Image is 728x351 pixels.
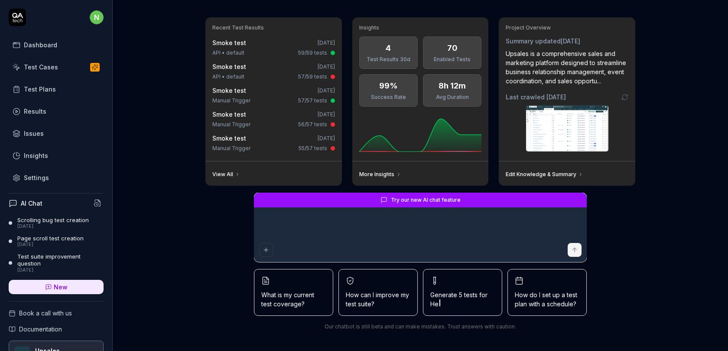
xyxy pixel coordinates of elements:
[621,94,628,101] a: Go to crawling settings
[211,60,337,82] a: Smoke test[DATE]API • default57/59 tests
[379,80,398,92] div: 99%
[211,132,337,154] a: Smoke test[DATE]Manual Trigger55/57 tests
[24,151,48,160] div: Insights
[506,92,566,102] span: Last crawled
[429,93,476,101] div: Avg Duration
[338,269,418,316] button: How can I improve my test suite?
[298,49,327,57] div: 59/59 tests
[439,80,466,92] div: 8h 12m
[9,36,104,53] a: Dashboard
[299,144,327,152] div: 55/57 tests
[365,93,412,101] div: Success Rate
[9,217,104,230] a: Scrolling bug test creation[DATE]
[430,290,495,308] span: Generate 5 tests for
[211,108,337,130] a: Smoke test[DATE]Manual Trigger56/57 tests
[9,325,104,334] a: Documentation
[254,323,587,331] div: Our chatbot is still beta and can make mistakes. Trust answers with caution.
[24,129,44,138] div: Issues
[19,325,62,334] span: Documentation
[359,24,482,31] h3: Insights
[9,59,104,75] a: Test Cases
[506,171,583,178] a: Edit Knowledge & Summary
[17,267,104,273] div: [DATE]
[21,199,42,208] h4: AI Chat
[507,269,587,316] button: How do I set up a test plan with a schedule?
[515,290,579,308] span: How do I set up a test plan with a schedule?
[212,121,250,128] div: Manual Trigger
[318,87,335,94] time: [DATE]
[447,42,458,54] div: 70
[24,173,49,182] div: Settings
[212,97,250,105] div: Manual Trigger
[9,280,104,294] a: New
[212,63,246,70] a: Smoke test
[318,39,335,46] time: [DATE]
[211,36,337,59] a: Smoke test[DATE]API • default59/59 tests
[429,56,476,63] div: Enabled Tests
[346,290,410,308] span: How can I improve my test suite?
[9,169,104,186] a: Settings
[386,42,391,54] div: 4
[391,196,461,204] span: Try our new AI chat feature
[318,63,335,70] time: [DATE]
[24,40,57,49] div: Dashboard
[17,253,104,267] div: Test suite improvement question
[359,171,401,178] a: More Insights
[261,290,326,308] span: What is my current test coverage?
[212,171,240,178] a: View All
[17,217,89,223] div: Scrolling bug test creation
[212,24,335,31] h3: Recent Test Results
[24,85,56,94] div: Test Plans
[24,62,58,72] div: Test Cases
[9,308,104,318] a: Book a call with us
[298,73,327,81] div: 57/59 tests
[254,269,333,316] button: What is my current test coverage?
[54,282,68,292] span: New
[212,134,246,142] a: Smoke test
[318,111,335,118] time: [DATE]
[212,111,246,118] a: Smoke test
[212,73,244,81] div: API • default
[212,144,250,152] div: Manual Trigger
[9,235,104,248] a: Page scroll test creation[DATE]
[17,242,84,248] div: [DATE]
[546,93,566,101] time: [DATE]
[212,39,246,46] a: Smoke test
[17,223,89,230] div: [DATE]
[506,24,628,31] h3: Project Overview
[90,9,104,26] button: n
[430,300,439,308] span: He
[9,81,104,98] a: Test Plans
[318,135,335,141] time: [DATE]
[365,56,412,63] div: Test Results 30d
[526,105,608,151] img: Screenshot
[211,84,337,106] a: Smoke test[DATE]Manual Trigger57/57 tests
[9,147,104,164] a: Insights
[17,235,84,242] div: Page scroll test creation
[298,97,327,105] div: 57/57 tests
[212,87,246,94] a: Smoke test
[19,308,72,318] span: Book a call with us
[24,107,46,116] div: Results
[9,253,104,273] a: Test suite improvement question[DATE]
[298,121,327,128] div: 56/57 tests
[561,37,580,45] time: [DATE]
[506,37,561,45] span: Summary updated
[9,103,104,120] a: Results
[259,243,273,257] button: Add attachment
[90,10,104,24] span: n
[423,269,502,316] button: Generate 5 tests forHe
[506,49,628,85] div: Upsales is a comprehensive sales and marketing platform designed to streamline business relations...
[9,125,104,142] a: Issues
[212,49,244,57] div: API • default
